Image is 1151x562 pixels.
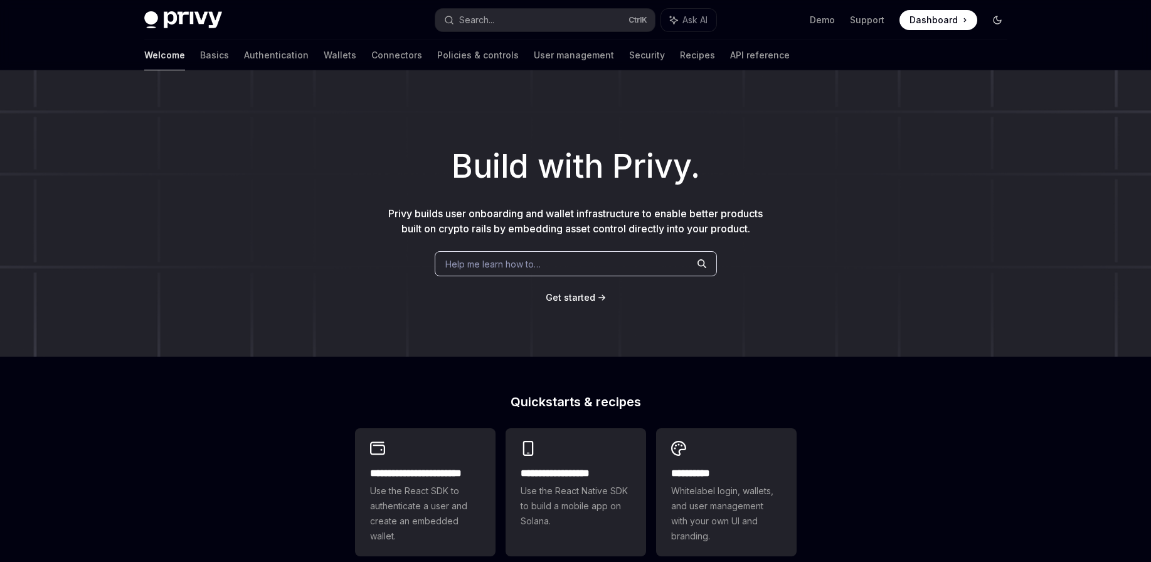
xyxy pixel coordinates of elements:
span: Use the React SDK to authenticate a user and create an embedded wallet. [370,484,480,544]
a: Recipes [680,40,715,70]
span: Get started [546,292,595,303]
a: Support [850,14,884,26]
a: Get started [546,291,595,304]
button: Search...CtrlK [435,9,655,31]
img: dark logo [144,11,222,29]
a: API reference [730,40,790,70]
a: Wallets [324,40,356,70]
a: **** *****Whitelabel login, wallets, and user management with your own UI and branding. [656,428,797,556]
span: Privy builds user onboarding and wallet infrastructure to enable better products built on crypto ... [388,207,763,235]
a: Dashboard [899,10,977,30]
h1: Build with Privy. [20,142,1131,191]
span: Ask AI [682,14,708,26]
a: Policies & controls [437,40,519,70]
button: Toggle dark mode [987,10,1007,30]
a: Basics [200,40,229,70]
h2: Quickstarts & recipes [355,396,797,408]
span: Dashboard [910,14,958,26]
span: Ctrl K [629,15,647,25]
a: Security [629,40,665,70]
a: Demo [810,14,835,26]
span: Use the React Native SDK to build a mobile app on Solana. [521,484,631,529]
button: Ask AI [661,9,716,31]
a: Welcome [144,40,185,70]
a: **** **** **** ***Use the React Native SDK to build a mobile app on Solana. [506,428,646,556]
span: Help me learn how to… [445,257,541,271]
div: Search... [459,13,494,28]
span: Whitelabel login, wallets, and user management with your own UI and branding. [671,484,782,544]
a: User management [534,40,614,70]
a: Connectors [371,40,422,70]
a: Authentication [244,40,309,70]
